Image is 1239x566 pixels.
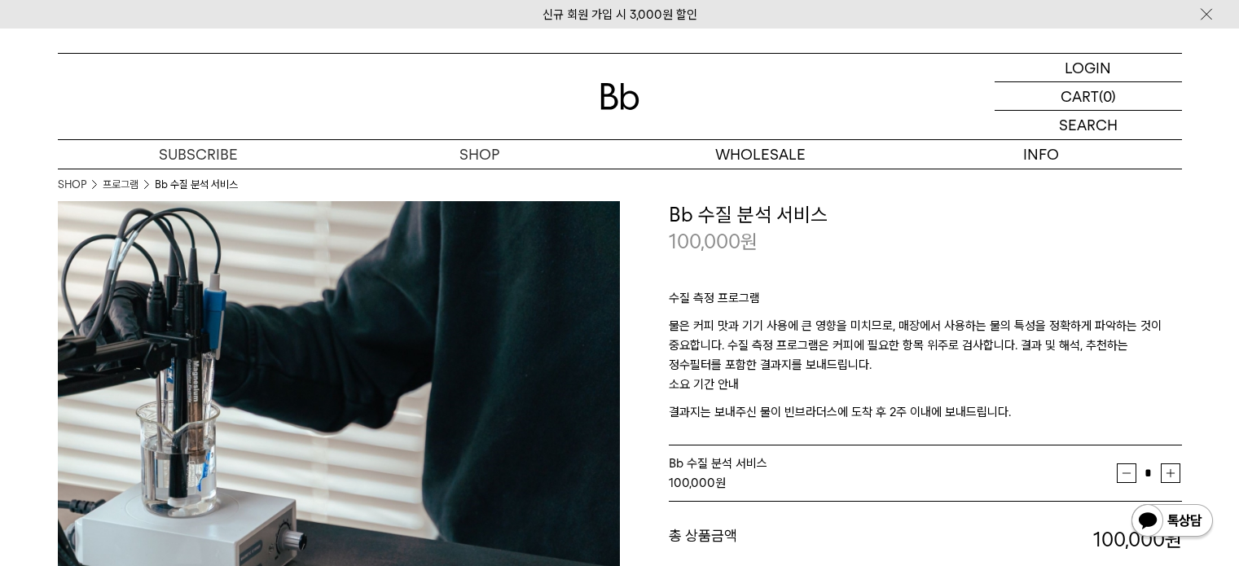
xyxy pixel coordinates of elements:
img: 카카오톡 채널 1:1 채팅 버튼 [1130,502,1215,542]
p: CART [1061,82,1099,110]
dt: 총 상품금액 [669,526,925,554]
span: 원 [740,230,758,253]
p: SEARCH [1059,111,1118,139]
li: Bb 수질 분석 서비스 [155,177,238,193]
b: 원 [1165,528,1182,551]
a: 프로그램 [103,177,138,193]
strong: 100,000 [1093,528,1182,551]
img: 로고 [600,83,639,110]
p: 결과지는 보내주신 물이 빈브라더스에 도착 후 2주 이내에 보내드립니다. [669,402,1182,422]
h3: Bb 수질 분석 서비스 [669,201,1182,229]
p: INFO [901,140,1182,169]
p: 100,000 [669,228,758,256]
div: 원 [669,473,1117,493]
p: WHOLESALE [620,140,901,169]
p: (0) [1099,82,1116,110]
p: 수질 측정 프로그램 [669,288,1182,316]
p: 소요 기간 안내 [669,375,1182,402]
p: LOGIN [1065,54,1111,81]
a: LOGIN [995,54,1182,82]
button: 감소 [1117,463,1136,483]
strong: 100,000 [669,476,715,490]
span: Bb 수질 분석 서비스 [669,456,767,471]
a: SHOP [58,177,86,193]
a: SUBSCRIBE [58,140,339,169]
a: SHOP [339,140,620,169]
a: CART (0) [995,82,1182,111]
p: 물은 커피 맛과 기기 사용에 큰 영향을 미치므로, 매장에서 사용하는 물의 특성을 정확하게 파악하는 것이 중요합니다. 수질 측정 프로그램은 커피에 필요한 항목 위주로 검사합니다... [669,316,1182,375]
a: 신규 회원 가입 시 3,000원 할인 [543,7,697,22]
button: 증가 [1161,463,1180,483]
